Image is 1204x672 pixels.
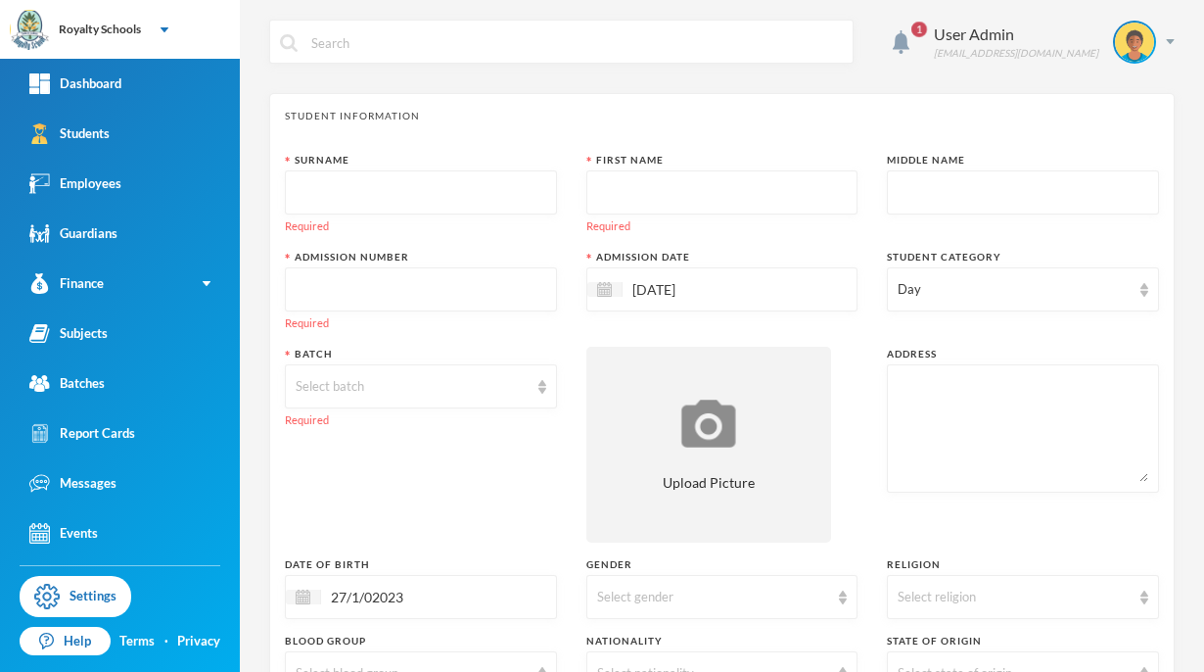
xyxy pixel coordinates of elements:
[285,219,329,232] small: Required
[586,153,858,168] div: First Name
[898,588,1131,607] div: Select religion
[285,109,1159,123] div: Student Information
[663,472,755,493] span: Upload Picture
[586,557,858,572] div: Gender
[285,153,557,168] div: Surname
[887,153,1159,168] div: Middle Name
[911,22,927,37] span: 1
[29,473,116,494] div: Messages
[887,347,1159,361] div: Address
[887,250,1159,264] div: Student Category
[29,123,110,144] div: Students
[285,250,557,264] div: Admission Number
[29,223,117,244] div: Guardians
[280,34,298,52] img: search
[1115,23,1154,62] img: STUDENT
[586,250,858,264] div: Admission Date
[285,316,329,329] small: Required
[898,280,1131,300] div: Day
[59,21,141,38] div: Royalty Schools
[934,23,1098,46] div: User Admin
[285,557,557,572] div: Date of Birth
[623,278,787,301] input: Select date
[29,373,105,394] div: Batches
[285,634,557,648] div: Blood Group
[29,423,135,444] div: Report Cards
[20,627,111,656] a: Help
[11,11,50,50] img: logo
[887,557,1159,572] div: Religion
[29,173,121,194] div: Employees
[887,634,1159,648] div: State of Origin
[177,632,220,651] a: Privacy
[29,523,98,544] div: Events
[676,397,741,451] img: upload
[119,632,155,651] a: Terms
[285,413,329,426] small: Required
[29,73,121,94] div: Dashboard
[934,46,1098,61] div: [EMAIL_ADDRESS][DOMAIN_NAME]
[164,632,168,651] div: ·
[29,323,108,344] div: Subjects
[285,347,557,361] div: Batch
[597,588,830,607] div: Select gender
[321,586,486,608] input: Select date
[586,634,858,648] div: Nationality
[296,377,529,397] div: Select batch
[309,21,843,65] input: Search
[29,273,104,294] div: Finance
[20,576,131,617] a: Settings
[586,219,630,232] small: Required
